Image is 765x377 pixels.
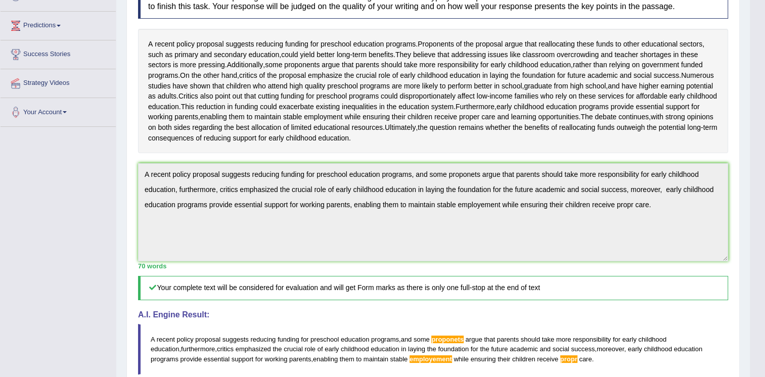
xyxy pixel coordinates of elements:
span: Click to see word definition [651,112,663,122]
span: Click to see word definition [567,70,586,81]
span: Click to see word definition [196,133,202,144]
span: provide [181,355,202,363]
span: Click to see word definition [233,91,242,102]
span: Click to see word definition [522,50,555,60]
span: programs [371,336,399,343]
span: Click to see word definition [511,112,536,122]
span: Click to see word definition [226,39,254,50]
span: Click to see word definition [212,81,224,91]
span: programs [151,355,178,363]
span: Click to see word definition [353,39,384,50]
span: Click to see word definition [557,50,599,60]
span: Click to see word definition [148,39,153,50]
span: Click to see word definition [321,39,351,50]
span: Click to see word definition [227,60,263,70]
span: Click to see word definition [634,70,652,81]
span: Click to see word definition [180,60,196,70]
span: Click to see word definition [437,60,478,70]
span: laying [408,345,425,353]
span: Possible typo: you repeated a whitespace (did you mean: ) [626,345,628,353]
span: the [480,345,489,353]
span: Click to see word definition [510,70,520,81]
span: Click to see word definition [577,39,594,50]
span: Click to see word definition [289,81,302,91]
span: Click to see word definition [524,81,552,91]
span: Click to see word definition [456,39,462,50]
span: Click to see word definition [614,50,638,60]
span: Click to see word definition [233,133,256,144]
span: childhood [341,345,369,353]
span: Click to see word definition [687,112,713,122]
span: Click to see word definition [308,70,342,81]
span: Click to see word definition [317,50,335,60]
span: Click to see word definition [281,91,304,102]
span: essential [204,355,230,363]
span: Click to see word definition [259,70,265,81]
span: Click to see word definition [158,122,171,133]
blockquote: , , , , , , . [138,324,728,374]
span: Click to see word definition [578,91,596,102]
span: for [613,336,620,343]
span: Click to see word definition [540,60,571,70]
span: Click to see word definition [227,102,233,112]
span: Click to see word definition [546,102,577,112]
span: education [151,345,179,353]
span: Click to see word definition [165,50,172,60]
span: Click to see word definition [342,60,353,70]
span: Click to see word definition [431,102,454,112]
span: Click to see word definition [400,70,415,81]
span: Click to see word definition [148,60,171,70]
span: Click to see word definition [477,91,487,102]
span: Click to see word definition [200,50,212,60]
span: Click to see word definition [681,60,703,70]
span: Click to see word definition [430,122,457,133]
span: Possible spelling mistake found. (did you mean: proponents) [431,336,464,343]
span: Click to see word definition [229,112,245,122]
span: Click to see word definition [251,122,281,133]
span: Click to see word definition [597,122,614,133]
span: preschool [310,336,339,343]
a: Your Account [1,98,116,123]
span: Click to see word definition [480,60,488,70]
span: Click to see word definition [632,60,640,70]
span: Click to see word definition [268,81,288,91]
span: Click to see word definition [256,39,283,50]
span: Click to see word definition [399,91,456,102]
span: Click to see word definition [306,91,314,102]
span: Click to see word definition [378,70,390,81]
span: Click to see word definition [559,122,596,133]
span: Click to see word definition [570,81,583,91]
span: Click to see word definition [434,112,457,122]
span: Click to see word definition [609,60,629,70]
span: take [542,336,555,343]
span: early [628,345,642,353]
span: Click to see word definition [522,70,555,81]
span: Click to see word definition [573,60,592,70]
span: Click to see word definition [525,39,536,50]
span: Click to see word definition [369,50,393,60]
span: Click to see word definition [680,39,702,50]
span: Click to see word definition [148,133,194,144]
span: Click to see word definition [636,91,667,102]
span: Click to see word definition [197,39,224,50]
h5: Your complete text will be considered for evaluation and will get Form marks as there is only one... [138,276,728,300]
span: Click to see word definition [395,50,411,60]
span: Click to see word definition [538,112,578,122]
span: Click to see word definition [203,70,219,81]
span: Click to see word definition [284,60,320,70]
span: Click to see word definition [636,102,663,112]
span: Click to see word definition [608,81,619,91]
span: Click to see word definition [458,122,483,133]
span: Click to see word definition [286,133,316,144]
span: critics [217,345,234,353]
span: Click to see word definition [551,122,557,133]
span: Click to see word definition [258,133,266,144]
span: Click to see word definition [381,91,397,102]
span: Click to see word definition [660,81,684,91]
span: Click to see word definition [586,81,606,91]
span: Click to see word definition [387,102,396,112]
span: Click to see word definition [260,102,277,112]
span: Click to see word definition [494,81,500,91]
span: Click to see word definition [148,122,156,133]
span: Click to see word definition [198,60,225,70]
